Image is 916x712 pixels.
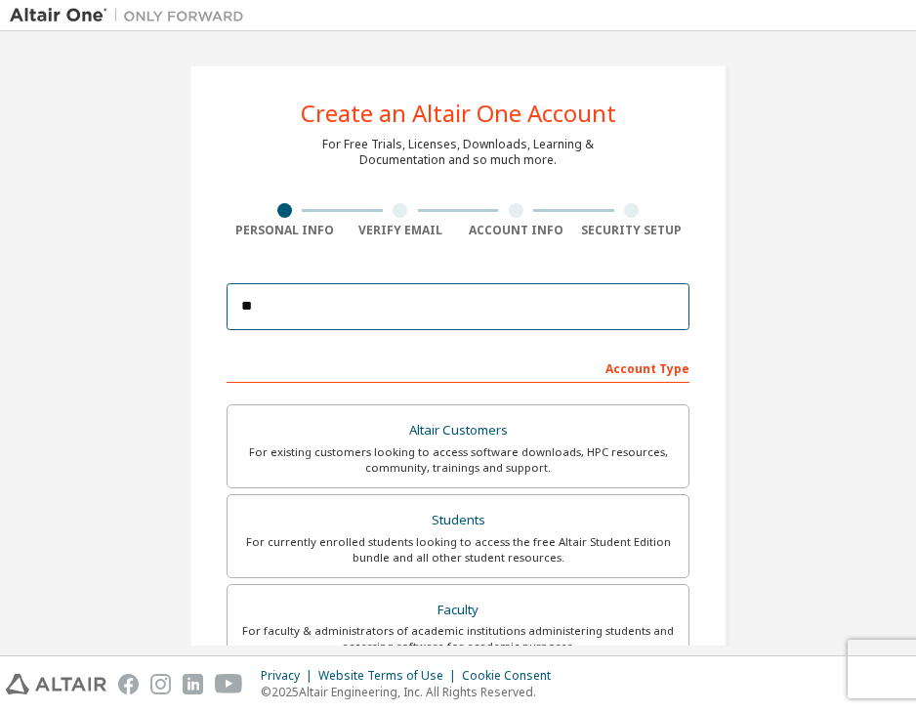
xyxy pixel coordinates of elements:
[118,674,139,694] img: facebook.svg
[318,668,462,684] div: Website Terms of Use
[301,102,616,125] div: Create an Altair One Account
[150,674,171,694] img: instagram.svg
[215,674,243,694] img: youtube.svg
[343,223,459,238] div: Verify Email
[239,623,677,654] div: For faculty & administrators of academic institutions administering students and accessing softwa...
[239,417,677,444] div: Altair Customers
[227,352,689,383] div: Account Type
[462,668,562,684] div: Cookie Consent
[239,534,677,565] div: For currently enrolled students looking to access the free Altair Student Edition bundle and all ...
[574,223,690,238] div: Security Setup
[239,507,677,534] div: Students
[227,223,343,238] div: Personal Info
[239,444,677,476] div: For existing customers looking to access software downloads, HPC resources, community, trainings ...
[183,674,203,694] img: linkedin.svg
[6,674,106,694] img: altair_logo.svg
[261,668,318,684] div: Privacy
[261,684,562,700] p: © 2025 Altair Engineering, Inc. All Rights Reserved.
[458,223,574,238] div: Account Info
[10,6,254,25] img: Altair One
[239,597,677,624] div: Faculty
[322,137,594,168] div: For Free Trials, Licenses, Downloads, Learning & Documentation and so much more.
